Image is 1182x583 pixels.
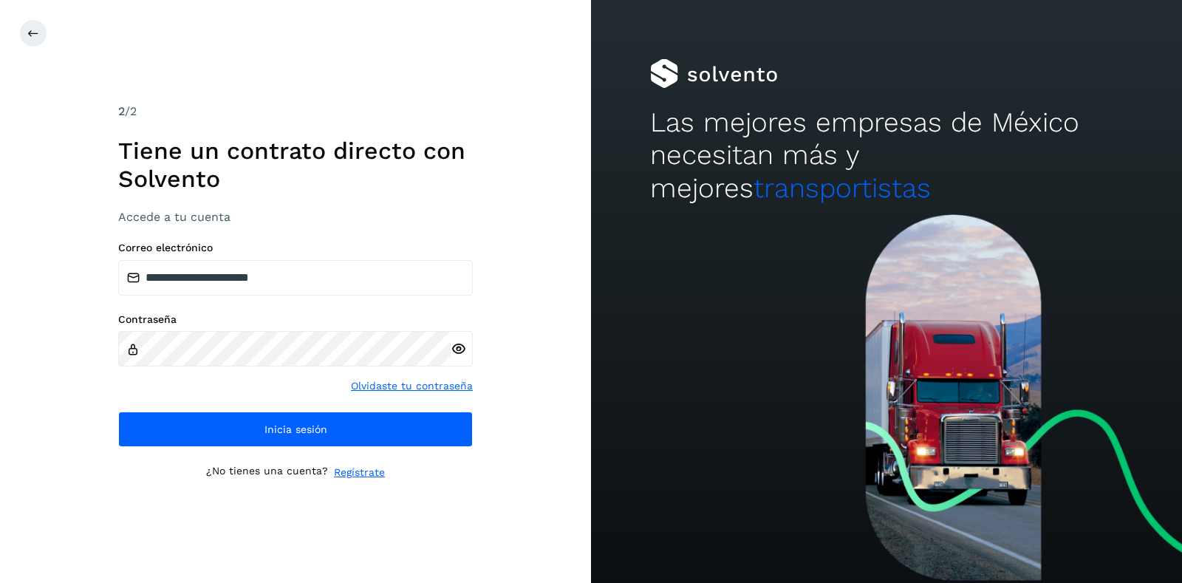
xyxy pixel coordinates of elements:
[754,172,931,204] span: transportistas
[118,104,125,118] span: 2
[118,313,473,326] label: Contraseña
[206,465,328,480] p: ¿No tienes una cuenta?
[650,106,1123,205] h2: Las mejores empresas de México necesitan más y mejores
[118,242,473,254] label: Correo electrónico
[334,465,385,480] a: Regístrate
[118,210,473,224] h3: Accede a tu cuenta
[118,103,473,120] div: /2
[351,378,473,394] a: Olvidaste tu contraseña
[118,137,473,194] h1: Tiene un contrato directo con Solvento
[118,412,473,447] button: Inicia sesión
[264,424,327,434] span: Inicia sesión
